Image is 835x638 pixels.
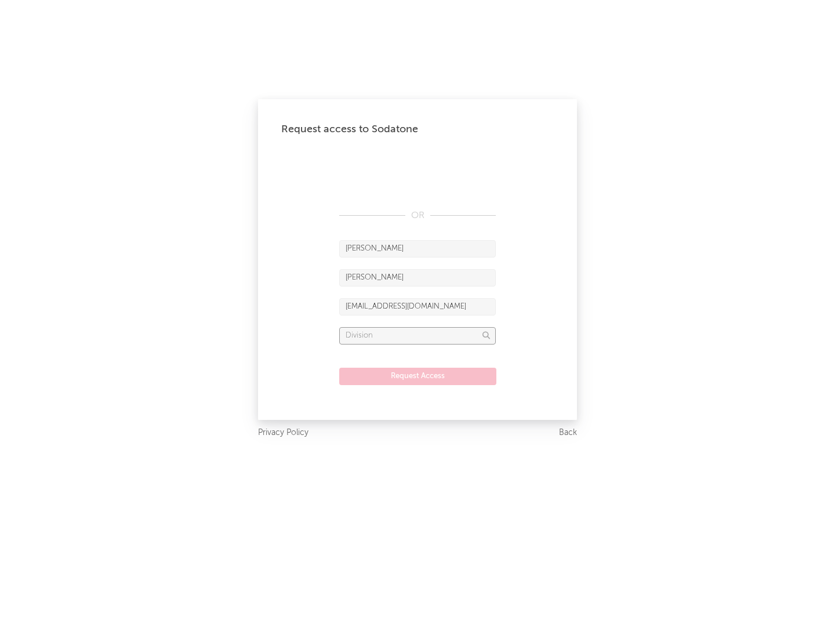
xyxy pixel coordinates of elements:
input: Email [339,298,496,316]
input: First Name [339,240,496,258]
button: Request Access [339,368,496,385]
a: Back [559,426,577,440]
div: Request access to Sodatone [281,122,554,136]
input: Last Name [339,269,496,287]
input: Division [339,327,496,345]
div: OR [339,209,496,223]
a: Privacy Policy [258,426,308,440]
